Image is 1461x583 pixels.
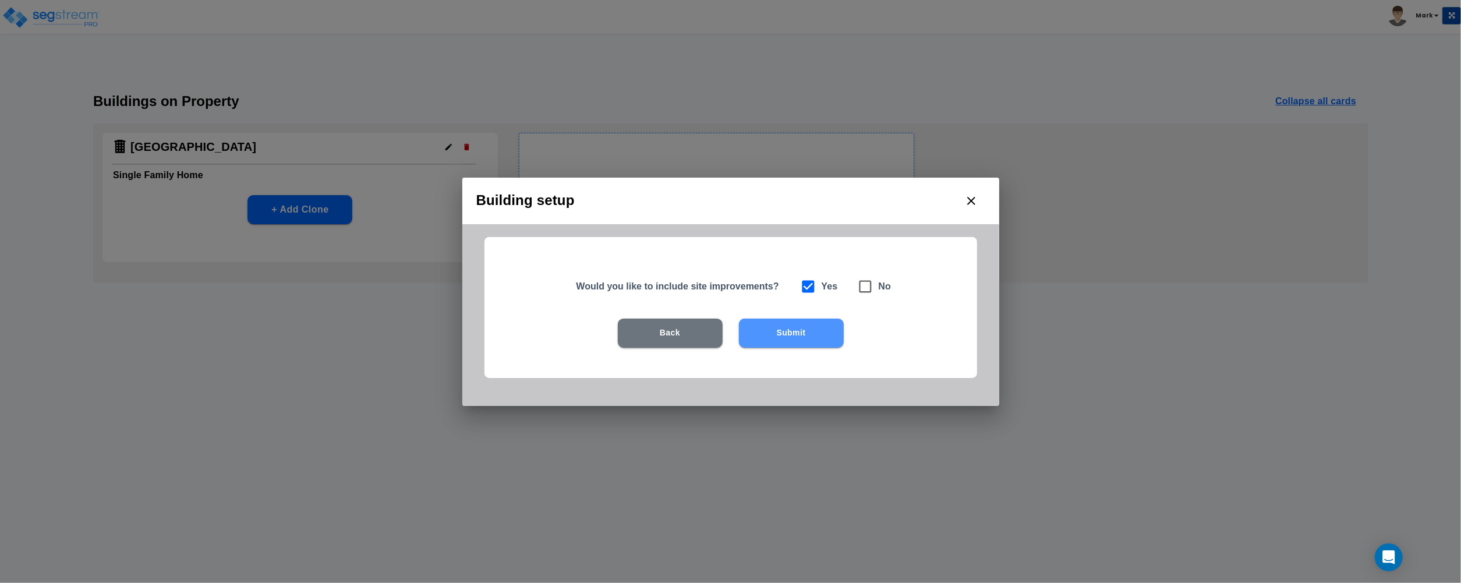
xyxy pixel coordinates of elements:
[822,278,838,295] h6: Yes
[739,319,844,348] button: Submit
[1375,543,1403,571] div: Open Intercom Messenger
[618,319,723,348] button: Back
[957,187,985,215] button: close
[462,178,999,224] h2: Building setup
[576,280,786,292] h5: Would you like to include site improvements?
[879,278,892,295] h6: No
